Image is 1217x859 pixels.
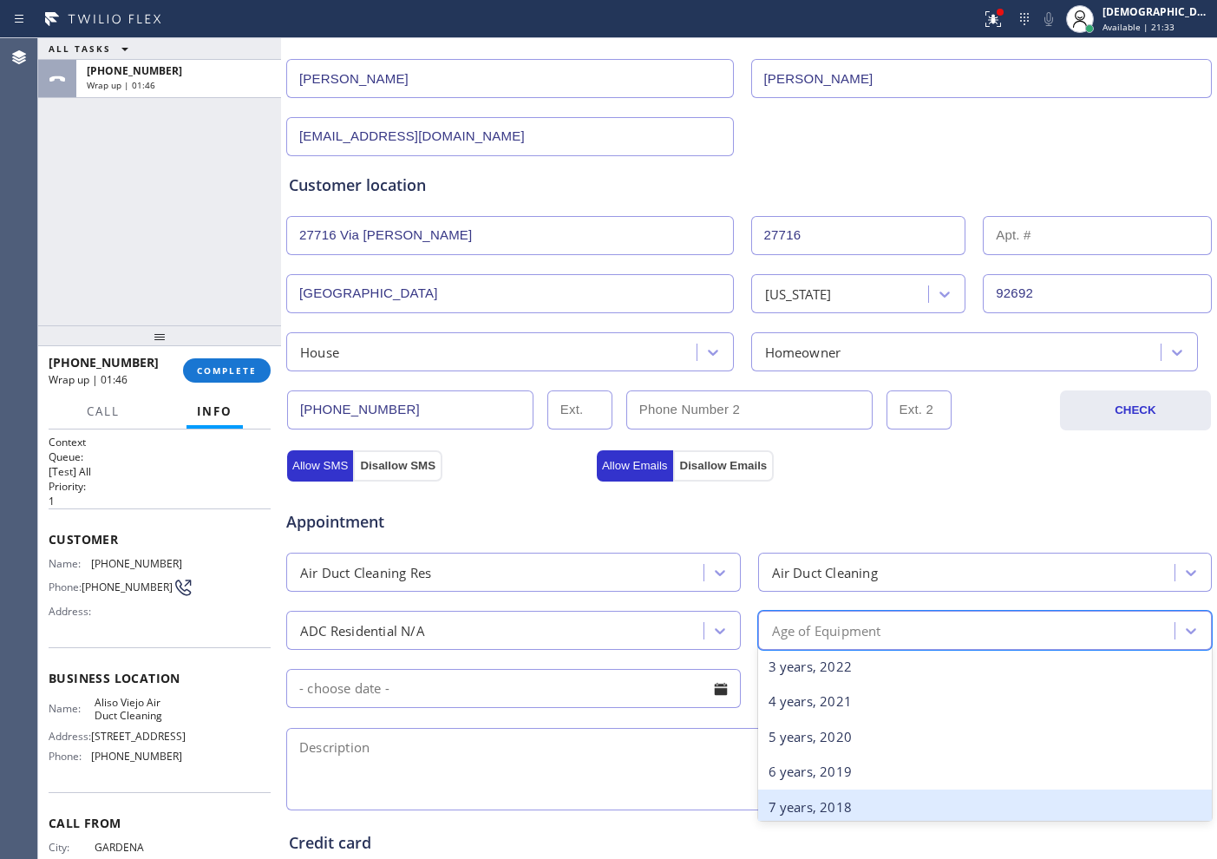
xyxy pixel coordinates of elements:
span: Call From [49,815,271,831]
button: Disallow SMS [353,450,442,482]
div: 7 years, 2018 [758,790,1213,825]
span: ALL TASKS [49,43,111,55]
input: Phone Number 2 [626,390,873,429]
span: [STREET_ADDRESS] [91,730,186,743]
div: 5 years, 2020 [758,719,1213,755]
div: Air Duct Cleaning Res [300,562,431,582]
span: [PHONE_NUMBER] [49,354,159,370]
span: [PHONE_NUMBER] [87,63,182,78]
span: Phone: [49,750,91,763]
input: Apt. # [983,216,1212,255]
div: 6 years, 2019 [758,754,1213,790]
p: 1 [49,494,271,508]
div: House [300,342,339,362]
input: Email [286,117,734,156]
div: Homeowner [765,342,841,362]
span: Business location [49,670,271,686]
div: [US_STATE] [765,284,832,304]
input: - choose date - [286,669,741,708]
div: Customer location [289,174,1209,197]
button: CHECK [1060,390,1211,430]
h2: Priority: [49,479,271,494]
input: Street # [751,216,966,255]
div: Age of Equipment [772,620,881,640]
span: Name: [49,702,95,715]
button: COMPLETE [183,358,271,383]
div: 3 years, 2022 [758,649,1213,685]
input: Ext. [547,390,612,429]
span: Customer [49,531,271,548]
input: Ext. 2 [887,390,952,429]
input: First Name [286,59,734,98]
button: Info [186,395,243,429]
span: [PHONE_NUMBER] [91,557,182,570]
button: Call [76,395,130,429]
span: Address: [49,730,91,743]
span: Name: [49,557,91,570]
input: City [286,274,734,313]
span: Wrap up | 01:46 [49,372,128,387]
span: Call [87,403,120,419]
span: City: [49,841,95,854]
input: Last Name [751,59,1213,98]
div: Air Duct Cleaning [772,562,878,582]
button: ALL TASKS [38,38,146,59]
h1: Context [49,435,271,449]
div: Credit card [289,831,1209,855]
span: Info [197,403,232,419]
span: Address: [49,605,95,618]
div: [DEMOGRAPHIC_DATA][PERSON_NAME] [1102,4,1212,19]
input: Phone Number [287,390,533,429]
span: [PHONE_NUMBER] [91,750,182,763]
span: Aliso Viejo Air Duct Cleaning [95,696,181,723]
span: GARDENA [95,841,181,854]
span: Wrap up | 01:46 [87,79,155,91]
button: Disallow Emails [673,450,775,482]
button: Allow SMS [287,450,353,482]
span: [PHONE_NUMBER] [82,580,173,593]
h2: Queue: [49,449,271,464]
span: COMPLETE [197,364,257,377]
div: 4 years, 2021 [758,684,1213,719]
span: Available | 21:33 [1102,21,1174,33]
button: Allow Emails [597,450,673,482]
input: Address [286,216,734,255]
span: Appointment [286,510,592,534]
button: Mute [1037,7,1061,31]
span: Phone: [49,580,82,593]
div: ADC Residential N/A [300,620,425,640]
input: ZIP [983,274,1212,313]
p: [Test] All [49,464,271,479]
